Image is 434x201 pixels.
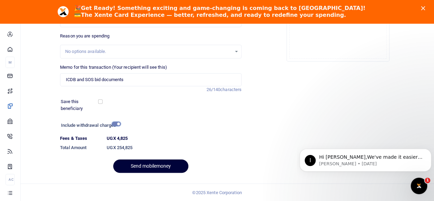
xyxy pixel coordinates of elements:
h6: Include withdrawal charges [61,123,118,128]
h6: UGX 254,825 [107,145,242,150]
label: Reason you are spending [60,33,109,40]
li: Ac [5,174,15,185]
h6: Total Amount [60,145,101,150]
dt: Fees & Taxes [57,135,104,142]
input: Enter extra information [60,73,242,86]
div: 🎉 💳 [74,5,365,19]
label: Save this beneficiary [61,98,99,112]
label: UGX 4,825 [107,135,128,142]
span: 1 [425,178,430,183]
div: Close [421,6,428,10]
img: Profile image for Aceng [58,6,69,17]
span: characters [220,87,242,92]
b: Get Ready! Something exciting and game-changing is coming back to [GEOGRAPHIC_DATA]! [81,5,365,11]
span: 26/140 [206,87,220,92]
li: M [5,57,15,68]
iframe: Intercom notifications message [297,134,434,182]
b: The Xente Card Experience — better, refreshed, and ready to redefine your spending. [81,12,346,18]
div: No options available. [65,48,232,55]
label: Memo for this transaction (Your recipient will see this) [60,64,167,71]
button: Send mobilemoney [113,159,188,173]
iframe: Intercom live chat [411,178,427,194]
